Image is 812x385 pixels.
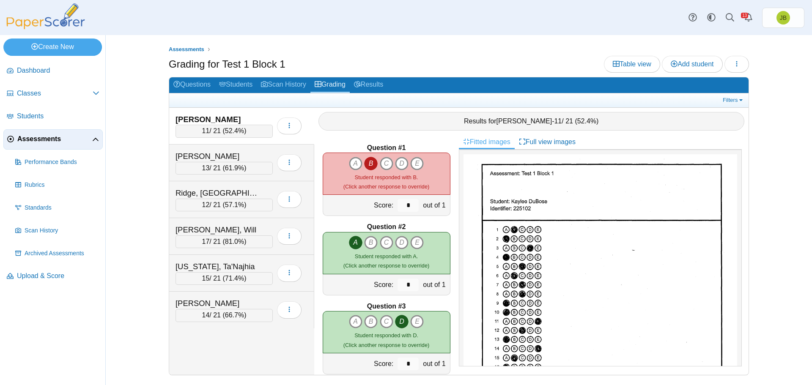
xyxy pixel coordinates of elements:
[225,127,244,134] span: 52.4%
[202,238,210,245] span: 17
[225,238,244,245] span: 81.0%
[3,38,102,55] a: Create New
[12,198,103,218] a: Standards
[323,353,396,374] div: Score:
[176,188,260,199] div: Ridge, [GEOGRAPHIC_DATA]
[167,44,206,55] a: Assessments
[739,8,758,27] a: Alerts
[323,274,396,295] div: Score:
[604,56,660,73] a: Table view
[310,77,350,93] a: Grading
[176,309,273,322] div: / 21 ( )
[350,77,387,93] a: Results
[355,174,418,180] span: Student responded with B.
[395,315,409,328] i: D
[176,125,273,137] div: / 21 ( )
[318,112,745,131] div: Results for - / 21 ( )
[410,236,424,249] i: E
[25,249,99,258] span: Archived Assessments
[459,135,515,149] a: Fitted images
[202,275,210,282] span: 15
[3,129,103,150] a: Assessments
[25,227,99,235] span: Scan History
[3,84,103,104] a: Classes
[202,201,210,208] span: 12
[3,106,103,127] a: Students
[169,46,204,52] span: Assessments
[215,77,257,93] a: Students
[721,96,746,104] a: Filters
[662,56,722,73] a: Add student
[349,157,362,170] i: A
[671,60,713,68] span: Add student
[12,243,103,264] a: Archived Assessments
[12,175,103,195] a: Rubrics
[176,298,260,309] div: [PERSON_NAME]
[225,164,244,172] span: 61.9%
[25,181,99,189] span: Rubrics
[410,157,424,170] i: E
[169,77,215,93] a: Questions
[17,66,99,75] span: Dashboard
[3,3,88,29] img: PaperScorer
[3,266,103,287] a: Upload & Score
[776,11,790,25] span: Joel Boyd
[202,127,210,134] span: 11
[343,174,429,190] small: (Click another response to override)
[225,201,244,208] span: 57.1%
[169,57,285,71] h1: Grading for Test 1 Block 1
[202,164,210,172] span: 13
[176,224,260,235] div: [PERSON_NAME], Will
[421,195,450,216] div: out of 1
[176,151,260,162] div: [PERSON_NAME]
[367,222,406,232] b: Question #2
[349,315,362,328] i: A
[577,117,596,125] span: 52.4%
[17,112,99,121] span: Students
[364,157,378,170] i: B
[202,311,210,319] span: 14
[176,261,260,272] div: [US_STATE], Ta'Najhia
[25,204,99,212] span: Standards
[395,157,409,170] i: D
[176,162,273,175] div: / 21 ( )
[367,143,406,153] b: Question #1
[780,15,787,21] span: Joel Boyd
[12,152,103,172] a: Performance Bands
[380,157,393,170] i: C
[176,272,273,285] div: / 21 ( )
[421,274,450,295] div: out of 1
[515,135,580,149] a: Full view images
[364,236,378,249] i: B
[12,221,103,241] a: Scan History
[380,236,393,249] i: C
[410,315,424,328] i: E
[343,332,429,348] small: (Click another response to override)
[225,275,244,282] span: 71.4%
[323,195,396,216] div: Score:
[367,302,406,311] b: Question #3
[176,114,260,125] div: [PERSON_NAME]
[3,23,88,30] a: PaperScorer
[3,61,103,81] a: Dashboard
[17,271,99,281] span: Upload & Score
[225,311,244,319] span: 66.7%
[25,158,99,167] span: Performance Bands
[497,117,552,125] span: [PERSON_NAME]
[355,253,418,259] span: Student responded with A.
[762,8,804,28] a: Joel Boyd
[613,60,651,68] span: Table view
[176,199,273,211] div: / 21 ( )
[343,253,429,269] small: (Click another response to override)
[380,315,393,328] i: C
[349,236,362,249] i: A
[17,89,93,98] span: Classes
[17,134,92,144] span: Assessments
[554,117,562,125] span: 11
[421,353,450,374] div: out of 1
[364,315,378,328] i: B
[395,236,409,249] i: D
[257,77,310,93] a: Scan History
[354,332,418,339] span: Student responded with D.
[176,235,273,248] div: / 21 ( )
